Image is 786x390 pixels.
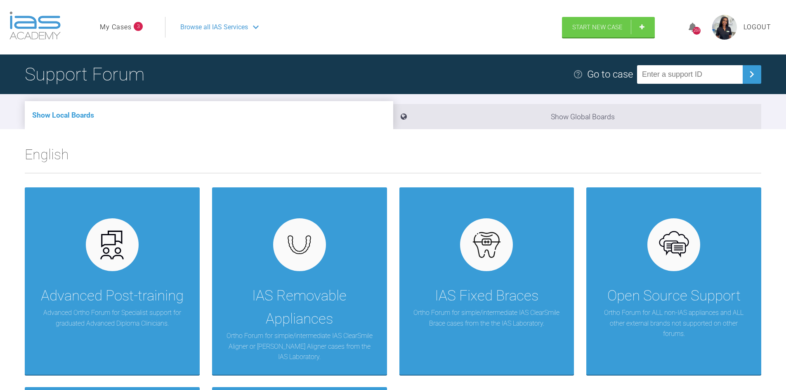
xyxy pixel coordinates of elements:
h2: English [25,143,761,173]
img: chevronRight.28bd32b0.svg [745,68,758,81]
img: help.e70b9f3d.svg [573,69,583,79]
img: opensource.6e495855.svg [658,229,690,261]
div: IAS Removable Appliances [224,284,375,331]
h1: Support Forum [25,60,144,89]
li: Show Global Boards [393,104,762,129]
a: IAS Fixed BracesOrtho Forum for simple/intermediate IAS ClearSmile Brace cases from the the IAS L... [399,187,574,375]
img: profile.png [712,15,737,40]
li: Show Local Boards [25,101,393,129]
a: Logout [744,22,771,33]
p: Ortho Forum for ALL non-IAS appliances and ALL other external brands not supported on other forums. [599,307,749,339]
span: Start New Case [572,24,623,31]
img: logo-light.3e3ef733.png [9,12,61,40]
p: Advanced Ortho Forum for Specialist support for graduated Advanced Diploma Clinicians. [37,307,187,329]
div: 269 [693,27,701,35]
img: advanced.73cea251.svg [96,229,128,261]
input: Enter a support ID [637,65,743,84]
span: Browse all IAS Services [180,22,248,33]
p: Ortho Forum for simple/intermediate IAS ClearSmile Aligner or [PERSON_NAME] Aligner cases from th... [224,331,375,362]
div: IAS Fixed Braces [435,284,538,307]
div: Go to case [587,66,633,82]
img: removables.927eaa4e.svg [283,233,315,257]
span: 3 [134,22,143,31]
a: Advanced Post-trainingAdvanced Ortho Forum for Specialist support for graduated Advanced Diploma ... [25,187,200,375]
p: Ortho Forum for simple/intermediate IAS ClearSmile Brace cases from the the IAS Laboratory. [412,307,562,329]
a: My Cases [100,22,132,33]
img: fixed.9f4e6236.svg [471,229,503,261]
a: Start New Case [562,17,655,38]
div: Open Source Support [607,284,741,307]
a: Open Source SupportOrtho Forum for ALL non-IAS appliances and ALL other external brands not suppo... [586,187,761,375]
a: IAS Removable AppliancesOrtho Forum for simple/intermediate IAS ClearSmile Aligner or [PERSON_NAM... [212,187,387,375]
div: Advanced Post-training [41,284,184,307]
